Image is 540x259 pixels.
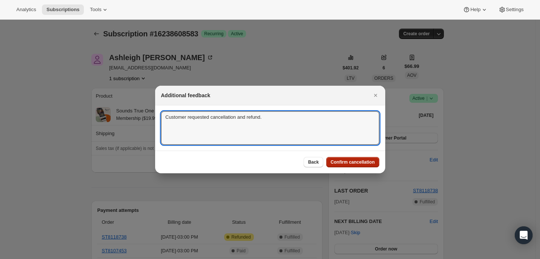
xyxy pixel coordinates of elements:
span: Tools [90,7,101,13]
span: Settings [506,7,524,13]
span: Help [470,7,480,13]
button: Close [370,90,381,101]
span: Subscriptions [46,7,79,13]
button: Confirm cancellation [326,157,379,167]
div: Open Intercom Messenger [515,226,533,244]
button: Tools [85,4,113,15]
span: Confirm cancellation [331,159,375,165]
button: Subscriptions [42,4,84,15]
textarea: Customer requested cancellation and refund. [161,111,379,145]
span: Analytics [16,7,36,13]
button: Help [458,4,492,15]
button: Analytics [12,4,40,15]
button: Settings [494,4,528,15]
span: Back [308,159,319,165]
h2: Additional feedback [161,92,210,99]
button: Back [304,157,323,167]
